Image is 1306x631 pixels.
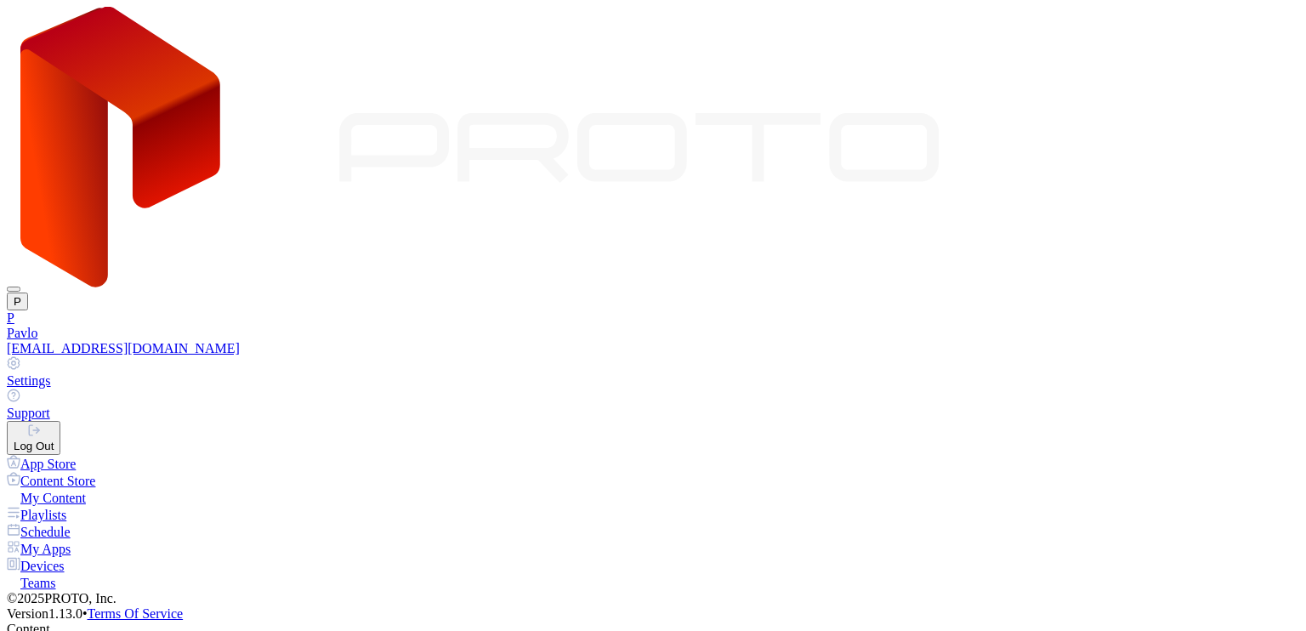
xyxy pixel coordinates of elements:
[7,341,1299,356] div: [EMAIL_ADDRESS][DOMAIN_NAME]
[7,389,1299,421] a: Support
[7,421,60,455] button: Log Out
[7,310,1299,356] a: PPavlo[EMAIL_ADDRESS][DOMAIN_NAME]
[7,326,1299,341] div: Pavlo
[7,606,88,621] span: Version 1.13.0 •
[7,523,1299,540] a: Schedule
[7,356,1299,389] a: Settings
[7,293,28,310] button: P
[7,540,1299,557] a: My Apps
[7,489,1299,506] a: My Content
[7,591,1299,606] div: © 2025 PROTO, Inc.
[7,455,1299,472] a: App Store
[88,606,184,621] a: Terms Of Service
[7,557,1299,574] a: Devices
[7,574,1299,591] a: Teams
[7,310,1299,326] div: P
[7,506,1299,523] a: Playlists
[7,373,1299,389] div: Settings
[7,472,1299,489] a: Content Store
[14,440,54,452] div: Log Out
[7,406,1299,421] div: Support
